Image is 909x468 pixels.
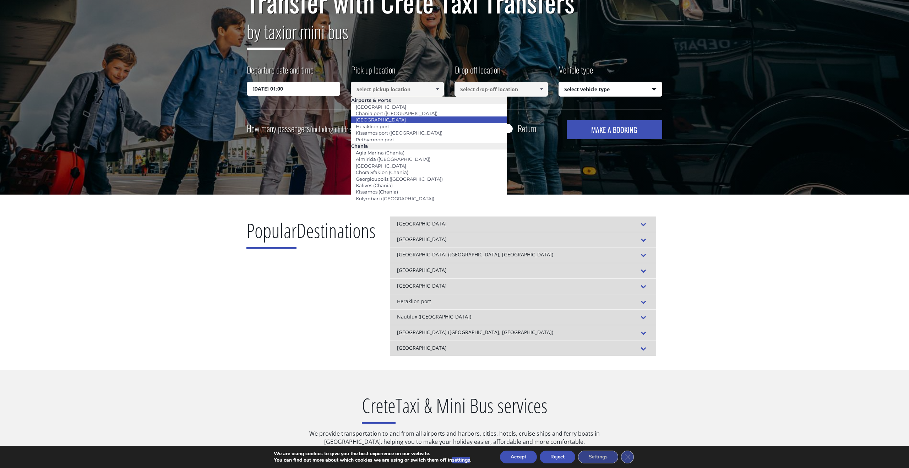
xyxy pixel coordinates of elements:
a: [GEOGRAPHIC_DATA] [351,102,411,112]
label: Vehicle type [559,64,593,82]
a: Kissamos (Chania) [351,187,403,197]
div: [GEOGRAPHIC_DATA] [390,278,656,294]
a: Show All Items [535,82,547,97]
a: Kolymbari ([GEOGRAPHIC_DATA]) [351,194,439,203]
h2: Taxi & Mini Bus services [295,391,614,430]
span: by taxi [247,18,285,50]
button: Settings [578,451,618,463]
div: [GEOGRAPHIC_DATA] ([GEOGRAPHIC_DATA], [GEOGRAPHIC_DATA]) [390,325,656,341]
a: Agia Marina (Chania) [351,148,409,158]
button: Accept [500,451,537,463]
label: Drop off location [454,64,500,82]
button: Close GDPR Cookie Banner [621,451,634,463]
div: [GEOGRAPHIC_DATA] [390,232,656,247]
input: Select drop-off location [454,82,548,97]
p: We provide transportation to and from all airports and harbors, cities, hotels, cruise ships and ... [295,430,614,452]
h2: Destinations [246,216,376,255]
label: Departure date and time [247,64,314,82]
a: [GEOGRAPHIC_DATA] [351,161,411,171]
span: Select vehicle type [559,82,662,97]
a: Georgioupolis ([GEOGRAPHIC_DATA]) [351,174,447,184]
div: Nautilux ([GEOGRAPHIC_DATA]) [390,309,656,325]
a: Chora Sfakion (Chania) [351,167,413,177]
div: [GEOGRAPHIC_DATA] [390,263,656,278]
button: settings [452,457,470,463]
p: You can find out more about which cookies we are using or switch them off in . [274,457,471,463]
div: [GEOGRAPHIC_DATA] [390,216,656,232]
button: Reject [540,451,575,463]
a: Show All Items [432,82,443,97]
a: Kalives (Chania) [351,180,397,190]
label: How many passengers ? [247,120,360,137]
div: Heraklion port [390,294,656,310]
div: [GEOGRAPHIC_DATA] [390,341,656,356]
li: Chania [351,143,507,149]
span: Popular [246,217,296,249]
a: Kissamos port ([GEOGRAPHIC_DATA]) [351,128,447,138]
span: Crete [362,392,396,424]
a: Heraklion port [351,121,394,131]
a: [GEOGRAPHIC_DATA] [351,115,410,125]
input: Select pickup location [351,82,444,97]
small: (including children) [310,124,356,134]
label: Pick up location [351,64,395,82]
li: Airports & Ports [351,97,507,103]
div: [GEOGRAPHIC_DATA] ([GEOGRAPHIC_DATA], [GEOGRAPHIC_DATA]) [390,247,656,263]
button: MAKE A BOOKING [567,120,662,139]
a: Almirida ([GEOGRAPHIC_DATA]) [351,154,435,164]
h2: or mini bus [247,17,662,55]
a: Chania port ([GEOGRAPHIC_DATA]) [351,108,442,118]
p: We are using cookies to give you the best experience on our website. [274,451,471,457]
a: Rethymnon port [351,135,399,145]
label: Return [518,124,536,133]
